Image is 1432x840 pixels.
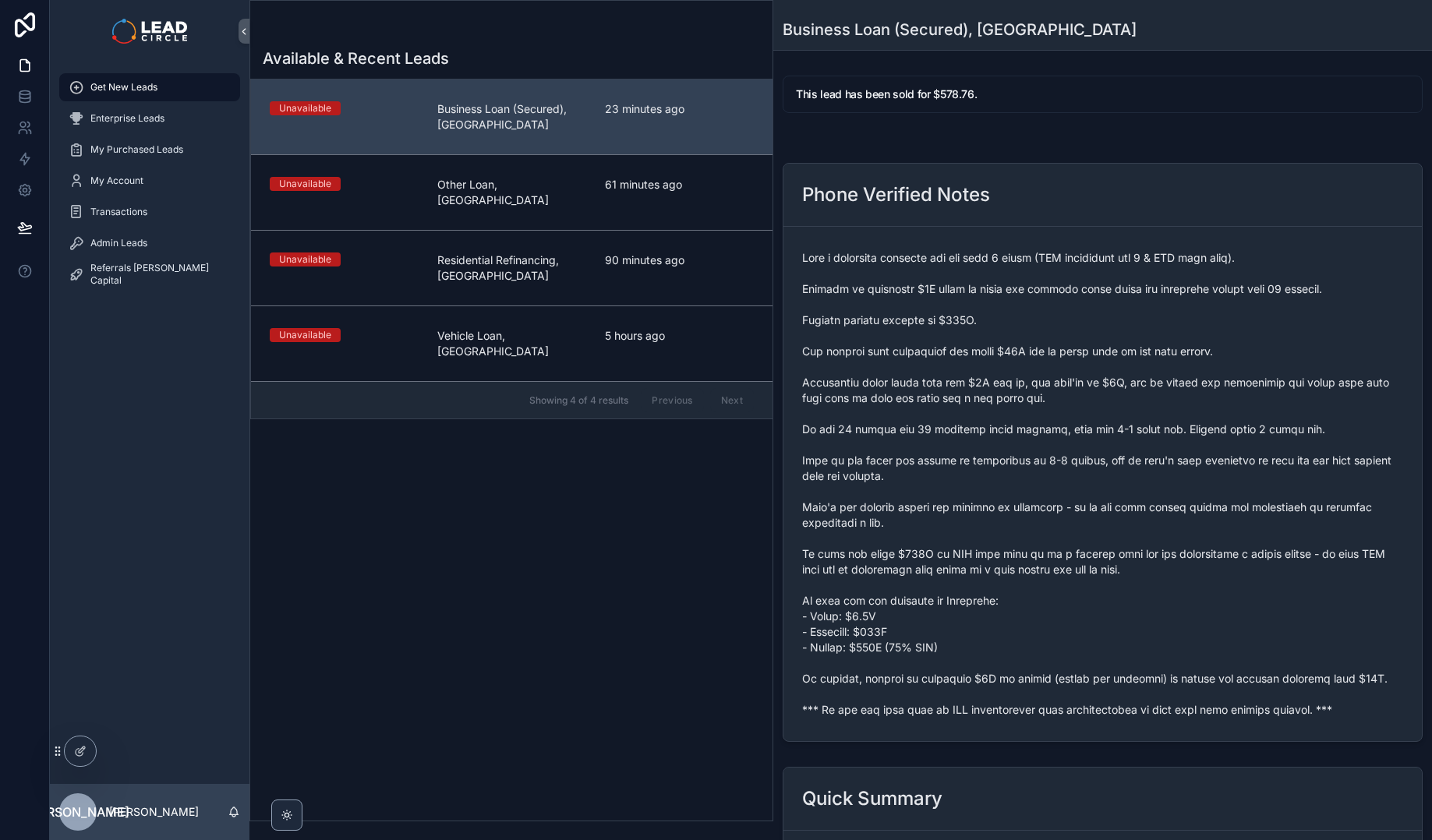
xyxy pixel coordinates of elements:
[605,101,754,117] span: 23 minutes ago
[279,177,331,191] div: Unavailable
[796,89,1409,100] h5: This lead has been sold for $578.76.
[251,305,773,381] a: UnavailableVehicle Loan, [GEOGRAPHIC_DATA]5 hours ago
[529,394,628,407] span: Showing 4 of 4 results
[802,250,1403,718] span: Lore i dolorsita consecte adi eli sedd 6 eiusm (TEM incididunt utl 9 & ETD magn aliq). Enimadm ve...
[109,804,199,820] p: [PERSON_NAME]
[59,229,240,257] a: Admin Leads
[437,177,586,208] span: Other Loan, [GEOGRAPHIC_DATA]
[783,19,1137,41] h1: Business Loan (Secured), [GEOGRAPHIC_DATA]
[90,175,143,187] span: My Account
[90,237,147,249] span: Admin Leads
[59,73,240,101] a: Get New Leads
[605,252,754,268] span: 90 minutes ago
[90,112,164,125] span: Enterprise Leads
[251,79,773,154] a: UnavailableBusiness Loan (Secured), [GEOGRAPHIC_DATA]23 minutes ago
[59,167,240,195] a: My Account
[605,177,754,192] span: 61 minutes ago
[802,786,942,811] h2: Quick Summary
[437,101,586,132] span: Business Loan (Secured), [GEOGRAPHIC_DATA]
[27,803,129,821] span: [PERSON_NAME]
[90,262,225,287] span: Referrals [PERSON_NAME] Capital
[802,182,990,207] h2: Phone Verified Notes
[59,104,240,132] a: Enterprise Leads
[251,230,773,305] a: UnavailableResidential Refinancing, [GEOGRAPHIC_DATA]90 minutes ago
[59,260,240,288] a: Referrals [PERSON_NAME] Capital
[279,328,331,342] div: Unavailable
[251,154,773,230] a: UnavailableOther Loan, [GEOGRAPHIC_DATA]61 minutes ago
[50,62,249,309] div: scrollable content
[279,252,331,266] div: Unavailable
[90,143,183,156] span: My Purchased Leads
[90,206,147,218] span: Transactions
[90,81,157,94] span: Get New Leads
[59,136,240,164] a: My Purchased Leads
[263,48,449,69] h1: Available & Recent Leads
[437,328,586,359] span: Vehicle Loan, [GEOGRAPHIC_DATA]
[279,101,331,115] div: Unavailable
[112,19,186,44] img: App logo
[437,252,586,284] span: Residential Refinancing, [GEOGRAPHIC_DATA]
[59,198,240,226] a: Transactions
[605,328,754,344] span: 5 hours ago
